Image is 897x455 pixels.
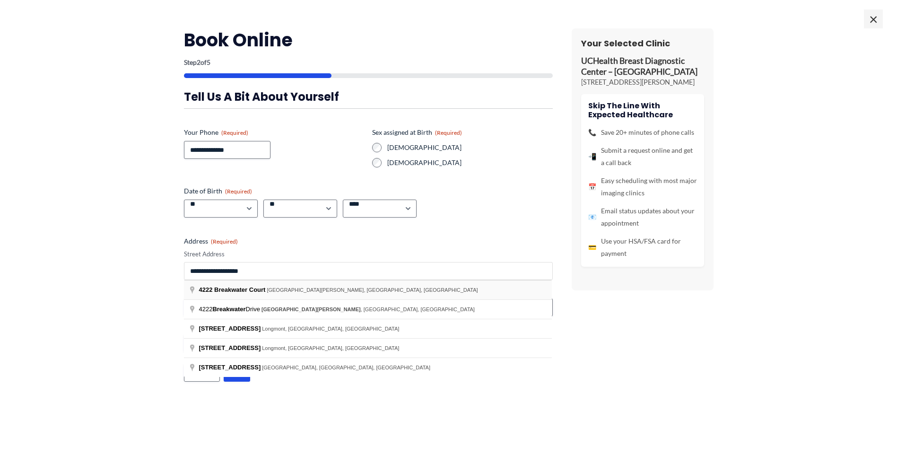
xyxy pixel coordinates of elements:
span: (Required) [221,129,248,136]
h2: Book Online [184,28,553,52]
span: (Required) [211,238,238,245]
span: 📞 [588,126,596,139]
p: UCHealth Breast Diagnostic Center – [GEOGRAPHIC_DATA] [581,56,704,78]
p: [STREET_ADDRESS][PERSON_NAME] [581,78,704,87]
span: Longmont, [GEOGRAPHIC_DATA], [GEOGRAPHIC_DATA] [262,326,399,332]
span: 💳 [588,241,596,254]
p: Step of [184,59,553,66]
span: [STREET_ADDRESS] [199,344,261,351]
label: Street Address [184,250,553,259]
span: 4222 Drive [199,306,261,313]
span: Breakwater Court [214,286,265,293]
legend: Date of Birth [184,186,252,196]
span: 4222 [199,286,213,293]
span: Longmont, [GEOGRAPHIC_DATA], [GEOGRAPHIC_DATA] [262,345,399,351]
span: [GEOGRAPHIC_DATA][PERSON_NAME] [261,306,361,312]
h3: Tell us a bit about yourself [184,89,553,104]
label: Your Phone [184,128,365,137]
li: Submit a request online and get a call back [588,144,697,169]
span: 2 [197,58,200,66]
span: , [GEOGRAPHIC_DATA], [GEOGRAPHIC_DATA] [261,306,475,312]
legend: Address [184,236,238,246]
label: [DEMOGRAPHIC_DATA] [387,143,553,152]
li: Email status updates about your appointment [588,205,697,229]
span: [GEOGRAPHIC_DATA], [GEOGRAPHIC_DATA], [GEOGRAPHIC_DATA] [262,365,430,370]
li: Use your HSA/FSA card for payment [588,235,697,260]
span: [STREET_ADDRESS] [199,325,261,332]
label: [DEMOGRAPHIC_DATA] [387,158,553,167]
span: × [864,9,883,28]
span: (Required) [435,129,462,136]
span: 📲 [588,150,596,163]
span: (Required) [225,188,252,195]
li: Easy scheduling with most major imaging clinics [588,175,697,199]
span: 📧 [588,211,596,223]
span: Breakwater [212,306,245,313]
legend: Sex assigned at Birth [372,128,462,137]
span: [STREET_ADDRESS] [199,364,261,371]
span: 📅 [588,181,596,193]
h4: Skip the line with Expected Healthcare [588,101,697,119]
span: 5 [207,58,210,66]
h3: Your Selected Clinic [581,38,704,49]
li: Save 20+ minutes of phone calls [588,126,697,139]
span: [GEOGRAPHIC_DATA][PERSON_NAME], [GEOGRAPHIC_DATA], [GEOGRAPHIC_DATA] [267,287,478,293]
